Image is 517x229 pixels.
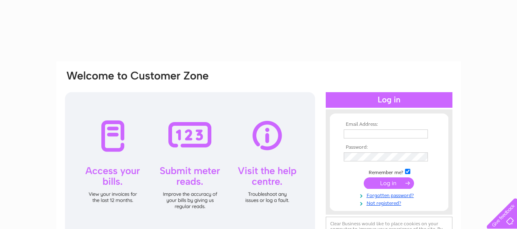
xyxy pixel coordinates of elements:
[342,145,436,150] th: Password:
[364,177,414,189] input: Submit
[344,191,436,199] a: Forgotten password?
[342,122,436,127] th: Email Address:
[342,168,436,176] td: Remember me?
[344,199,436,206] a: Not registered?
